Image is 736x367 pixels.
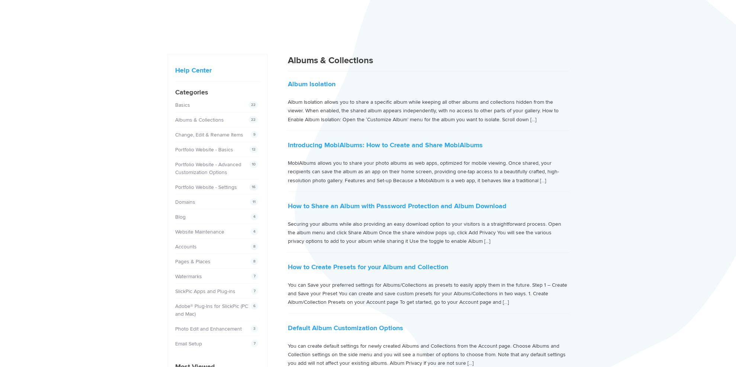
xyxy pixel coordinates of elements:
[251,340,258,347] span: 7
[250,198,258,206] span: 11
[175,87,260,97] h4: Categories
[175,66,212,74] a: Help Center
[175,214,186,220] a: Blog
[175,199,195,205] a: Domains
[175,102,190,108] a: Basics
[251,213,258,220] span: 4
[175,117,224,123] a: Albums & Collections
[288,55,373,66] span: Albums & Collections
[175,341,202,347] a: Email Setup
[288,324,403,332] a: Default Album Customization Options
[249,146,258,153] span: 12
[175,184,237,190] a: Portfolio Website - Settings
[288,159,569,185] p: MobiAlbums allows you to share your photo albums as web apps, optimized for mobile viewing. Once ...
[251,258,258,265] span: 8
[288,220,569,246] p: Securing your albums while also providing an easy download option to your visitors is a straightf...
[248,101,258,109] span: 22
[175,326,242,332] a: Photo Edit and Enhancement
[288,98,569,124] p: Album Isolation allows you to share a specific album while keeping all other albums and collectio...
[249,161,258,168] span: 10
[175,303,248,317] a: Adobe® Plug-Ins for SlickPic (PC and Mac)
[288,263,448,271] a: How to Create Presets for your Album and Collection
[175,288,235,294] a: SlickPic Apps and Plug-ins
[251,287,258,295] span: 7
[175,244,197,250] a: Accounts
[175,132,243,138] a: Change, Edit & Rename Items
[288,141,483,149] a: Introducing MobiAlbums: How to Create and Share MobiAlbums
[175,147,233,153] a: Portfolio Website - Basics
[175,229,224,235] a: Website Maintenance
[288,80,335,88] a: Album Isolation
[248,116,258,123] span: 22
[251,228,258,235] span: 4
[175,161,241,176] a: Portfolio Website - Advanced Customization Options
[251,131,258,138] span: 9
[288,202,507,210] a: How to Share an Album with Password Protection and Album Download
[288,281,569,307] p: You can Save your preferred settings for Albums/Collections as presets to easily apply them in th...
[251,325,258,332] span: 3
[251,273,258,280] span: 7
[249,183,258,191] span: 16
[175,258,210,265] a: Pages & Places
[175,273,202,280] a: Watermarks
[251,302,258,310] span: 6
[251,243,258,250] span: 8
